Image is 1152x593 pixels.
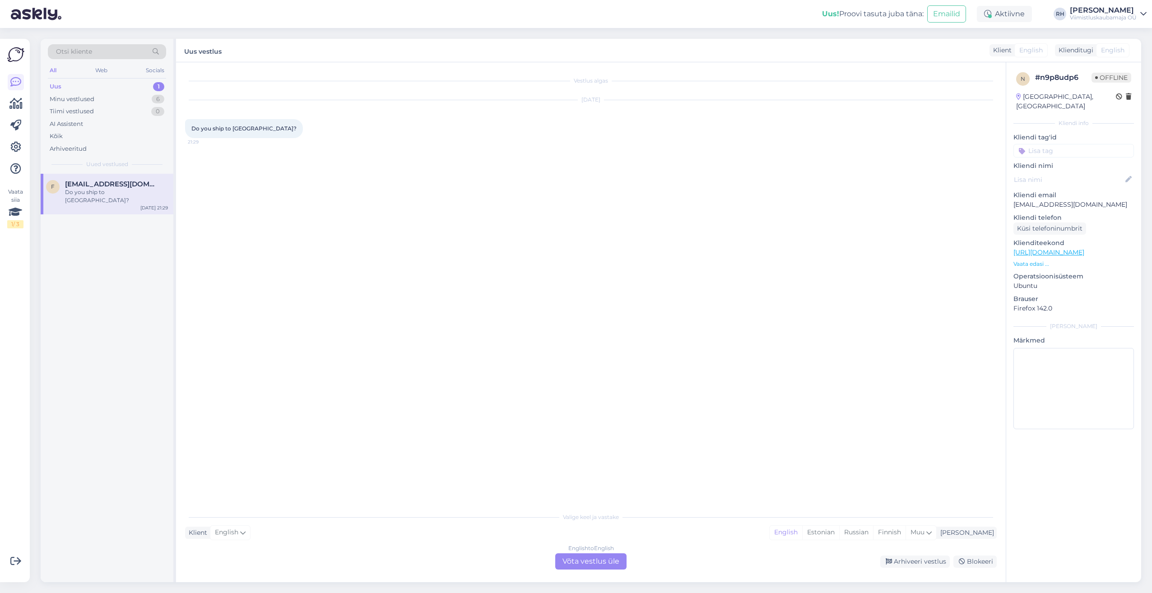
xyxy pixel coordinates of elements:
input: Lisa nimi [1014,175,1124,185]
p: Ubuntu [1013,281,1134,291]
span: English [1101,46,1124,55]
p: Kliendi nimi [1013,161,1134,171]
div: Tiimi vestlused [50,107,94,116]
div: Vestlus algas [185,77,997,85]
div: # n9p8udp6 [1035,72,1092,83]
div: 1 [153,82,164,91]
div: English to English [568,544,614,552]
input: Lisa tag [1013,144,1134,158]
p: [EMAIL_ADDRESS][DOMAIN_NAME] [1013,200,1134,209]
div: AI Assistent [50,120,83,129]
div: Finnish [873,526,906,539]
div: Aktiivne [977,6,1032,22]
span: f [51,183,55,190]
b: Uus! [822,9,839,18]
div: [DATE] [185,96,997,104]
span: English [1019,46,1043,55]
div: 1 / 3 [7,220,23,228]
div: [PERSON_NAME] [1070,7,1137,14]
span: Uued vestlused [86,160,128,168]
div: [PERSON_NAME] [1013,322,1134,330]
div: Võta vestlus üle [555,553,627,570]
div: Web [93,65,109,76]
span: Otsi kliente [56,47,92,56]
div: Arhiveeri vestlus [880,556,950,568]
p: Firefox 142.0 [1013,304,1134,313]
div: Do you ship to [GEOGRAPHIC_DATA]? [65,188,168,204]
div: All [48,65,58,76]
div: Klient [185,528,207,537]
label: Uus vestlus [184,44,222,56]
p: Kliendi tag'id [1013,133,1134,142]
span: Offline [1092,73,1131,83]
div: 6 [152,95,164,104]
span: Do you ship to [GEOGRAPHIC_DATA]? [191,125,297,132]
p: Kliendi telefon [1013,213,1134,222]
a: [PERSON_NAME]Viimistluskaubamaja OÜ [1070,7,1147,21]
div: Vaata siia [7,188,23,228]
div: Küsi telefoninumbrit [1013,222,1086,235]
span: 21:29 [188,139,222,145]
div: RH [1054,8,1066,20]
div: [DATE] 21:29 [140,204,168,211]
div: Blokeeri [953,556,997,568]
a: [URL][DOMAIN_NAME] [1013,248,1084,256]
div: Minu vestlused [50,95,94,104]
p: Kliendi email [1013,190,1134,200]
div: 0 [151,107,164,116]
div: Valige keel ja vastake [185,513,997,521]
div: Arhiveeritud [50,144,87,153]
div: Proovi tasuta juba täna: [822,9,924,19]
div: [GEOGRAPHIC_DATA], [GEOGRAPHIC_DATA] [1016,92,1116,111]
p: Klienditeekond [1013,238,1134,248]
span: English [215,528,238,537]
div: Socials [144,65,166,76]
div: [PERSON_NAME] [937,528,994,537]
button: Emailid [927,5,966,23]
div: Kõik [50,132,63,141]
div: Uus [50,82,61,91]
img: Askly Logo [7,46,24,63]
div: English [770,526,802,539]
p: Märkmed [1013,336,1134,345]
div: Klient [989,46,1012,55]
span: Muu [910,528,924,536]
div: Estonian [802,526,839,539]
div: Russian [839,526,873,539]
p: Brauser [1013,294,1134,304]
p: Vaata edasi ... [1013,260,1134,268]
div: Klienditugi [1055,46,1093,55]
span: n [1021,75,1025,82]
div: Kliendi info [1013,119,1134,127]
span: fllw@yahoo.com [65,180,159,188]
div: Viimistluskaubamaja OÜ [1070,14,1137,21]
p: Operatsioonisüsteem [1013,272,1134,281]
